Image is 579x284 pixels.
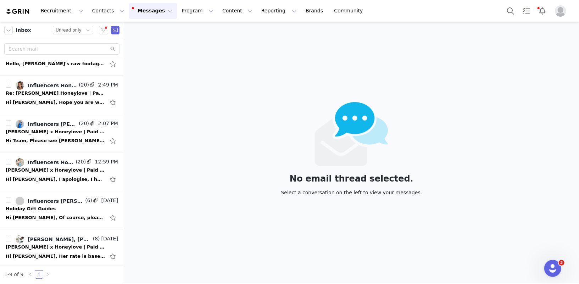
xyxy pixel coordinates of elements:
div: Influencers [PERSON_NAME], [PERSON_NAME] [PERSON_NAME] [28,121,77,127]
span: Send Email [111,26,119,34]
button: Notifications [535,3,550,19]
div: [PERSON_NAME], [PERSON_NAME], [PERSON_NAME], [PERSON_NAME], Influencers [PERSON_NAME], [PERSON_NA... [28,236,91,242]
a: Influencers Honeylove [16,81,77,90]
img: c2d8b80a-5a08-4d9b-bbd7-966dbd9435be--s.jpg [16,81,24,90]
button: Recruitment [37,3,88,19]
img: emails-empty2x.png [315,102,388,166]
div: Hello, Alex's raw footage below! Thanks for your patience! https://wetransfer.com/downloads/1c7a5... [6,60,105,67]
div: Melissa x Honeylove | Paid opportunity [6,167,105,174]
a: 1 [35,271,43,278]
div: Influencers Honeylove, [PERSON_NAME] Management [28,160,74,165]
div: Hi Diana, Hope you are well, Please see Jessie's content below for approval: https://we.tl/t-OXen... [6,99,105,106]
div: Re: Jessie x Honeylove | Paid opportunity [6,90,105,97]
div: Hi Diana, Her rate is based on the time and effort spent for her content creation and editing. We... [6,253,105,260]
a: Influencers [PERSON_NAME], [PERSON_NAME] [PERSON_NAME] [16,120,77,128]
div: Influencers [PERSON_NAME], [PERSON_NAME] [28,198,84,204]
div: Hi Diana, Of course, please see Ula's media kit with a rate card (on page 7) in the attachment. I... [6,214,105,221]
img: placeholder-profile.jpg [555,5,566,17]
a: Brands [301,3,329,19]
div: Anitra x Honeylove | Paid Partnership Opportunity [6,244,105,251]
div: Unread only [56,26,82,34]
li: 1-9 of 9 [4,270,23,279]
span: (20) [77,81,89,89]
span: (20) [77,120,89,127]
a: Influencers [PERSON_NAME], [PERSON_NAME] [16,197,84,205]
div: Hi Team, Please see Sammi's content below for approval - https://wetransfer.com/downloads/0e7caf1... [6,137,105,144]
button: Content [218,3,257,19]
div: Hi Diana, I apologise, I had relayed this back to the team already so not sure why it was done. W... [6,176,105,183]
i: icon: down [86,28,90,33]
img: f8b62ff9-1da4-4892-b0e5-8672b113f735--s.jpg [16,158,24,167]
i: icon: left [28,272,33,277]
a: Tasks [519,3,534,19]
img: 460d7a20-b62f-4d0e-b765-e33e70ab564d--s.jpg [16,120,24,128]
li: 1 [35,270,43,279]
i: icon: search [110,46,115,51]
span: (20) [74,158,86,166]
button: Reporting [257,3,301,19]
div: Select a conversation on the left to view your messages. [281,189,422,196]
iframe: Intercom live chat [544,260,561,277]
span: Inbox [16,27,31,34]
i: icon: right [45,272,50,277]
li: Previous Page [26,270,35,279]
div: Samantha x Honeylove | Paid Partnership Opportunity [6,128,105,135]
a: Influencers Honeylove, [PERSON_NAME] Management [16,158,74,167]
a: [PERSON_NAME], [PERSON_NAME], [PERSON_NAME], [PERSON_NAME], Influencers [PERSON_NAME], [PERSON_NA... [16,235,91,244]
button: Search [503,3,518,19]
div: No email thread selected. [281,175,422,183]
button: Messages [129,3,177,19]
input: Search mail [4,43,119,55]
a: Community [330,3,371,19]
button: Profile [551,5,573,17]
li: Next Page [43,270,52,279]
div: Holiday Gift Guides [6,205,56,212]
img: c0de04d5-775d-4b0a-ae38-bc5094cba66c.jpg [16,235,24,244]
button: Contacts [88,3,129,19]
button: Program [177,3,218,19]
span: 3 [559,260,564,266]
img: grin logo [6,8,30,15]
div: Influencers Honeylove [28,83,77,88]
